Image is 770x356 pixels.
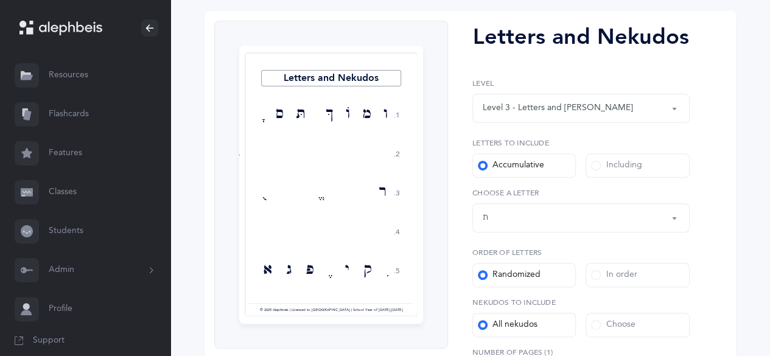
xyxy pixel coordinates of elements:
div: ת [483,211,488,224]
span: Support [33,335,65,347]
label: Order of letters [472,247,690,258]
div: In order [591,269,637,281]
label: Level [472,78,690,89]
div: Letters and Nekudos [472,21,690,54]
label: Letters to include [472,138,690,148]
div: All nekudos [478,319,537,331]
button: Level 3 - Letters and Nekudos [472,94,690,123]
label: Nekudos to include [472,297,690,308]
div: Level 3 - Letters and [PERSON_NAME] [483,102,633,114]
div: Randomized [478,269,541,281]
div: Choose [591,319,635,331]
button: ת [472,203,690,232]
label: Choose a letter [472,187,690,198]
div: Including [591,159,642,172]
div: Accumulative [478,159,544,172]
